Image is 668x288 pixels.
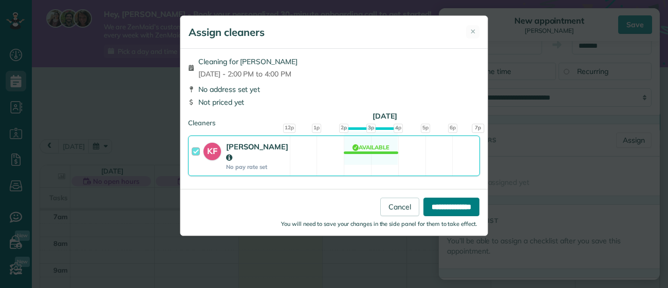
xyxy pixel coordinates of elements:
div: Not priced yet [188,97,480,107]
strong: No pay rate set [226,163,288,170]
small: You will need to save your changes in the side panel for them to take effect. [281,220,477,227]
div: No address set yet [188,84,480,94]
span: Cleaning for [PERSON_NAME] [198,56,298,67]
h5: Assign cleaners [189,25,265,40]
div: Cleaners [188,118,480,121]
span: ✕ [470,27,476,36]
strong: [PERSON_NAME] [226,142,288,162]
strong: KF [203,143,221,157]
span: [DATE] - 2:00 PM to 4:00 PM [198,69,298,79]
a: Cancel [380,198,419,216]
